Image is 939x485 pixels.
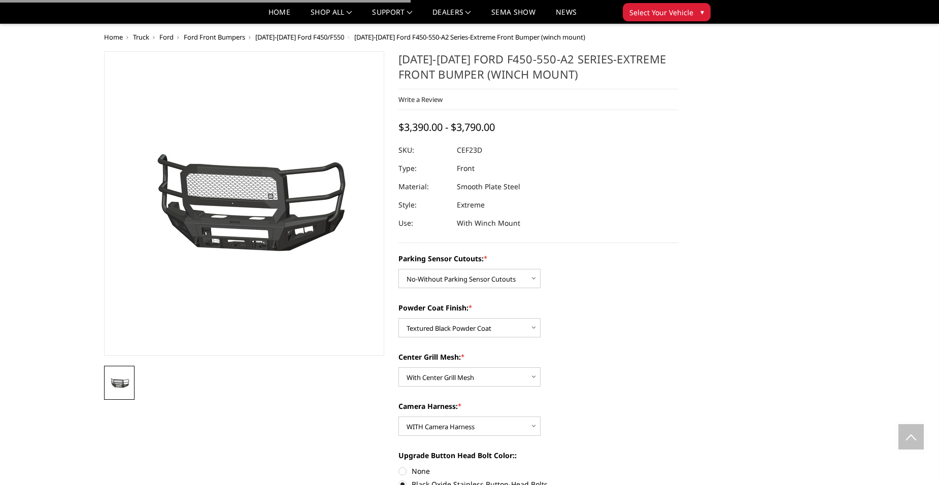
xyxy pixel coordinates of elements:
label: Center Grill Mesh: [398,352,679,362]
dt: Use: [398,214,449,232]
a: shop all [311,9,352,23]
a: 2023-2025 Ford F450-550-A2 Series-Extreme Front Bumper (winch mount) [104,51,384,356]
a: Write a Review [398,95,443,104]
a: Click to Top [898,424,924,449]
span: [DATE]-[DATE] Ford F450-550-A2 Series-Extreme Front Bumper (winch mount) [354,32,585,42]
label: Upgrade Button Head Bolt Color:: [398,450,679,461]
span: $3,390.00 - $3,790.00 [398,120,495,134]
label: Parking Sensor Cutouts: [398,253,679,264]
a: SEMA Show [491,9,535,23]
a: News [556,9,577,23]
h1: [DATE]-[DATE] Ford F450-550-A2 Series-Extreme Front Bumper (winch mount) [398,51,679,89]
dd: With Winch Mount [457,214,520,232]
dd: Extreme [457,196,485,214]
dd: Front [457,159,475,178]
dt: Type: [398,159,449,178]
label: Camera Harness: [398,401,679,411]
label: None [398,466,679,476]
label: Powder Coat Finish: [398,302,679,313]
dd: Smooth Plate Steel [457,178,520,196]
img: 2023-2025 Ford F450-550-A2 Series-Extreme Front Bumper (winch mount) [107,377,131,389]
a: Ford [159,32,174,42]
dd: CEF23D [457,141,482,159]
dt: Style: [398,196,449,214]
dt: Material: [398,178,449,196]
a: Dealers [432,9,471,23]
button: Select Your Vehicle [623,3,711,21]
dt: SKU: [398,141,449,159]
a: Support [372,9,412,23]
a: Truck [133,32,149,42]
span: ▾ [700,7,704,17]
span: Select Your Vehicle [629,7,693,18]
a: Home [104,32,123,42]
a: Home [269,9,290,23]
a: Ford Front Bumpers [184,32,245,42]
a: [DATE]-[DATE] Ford F450/F550 [255,32,344,42]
